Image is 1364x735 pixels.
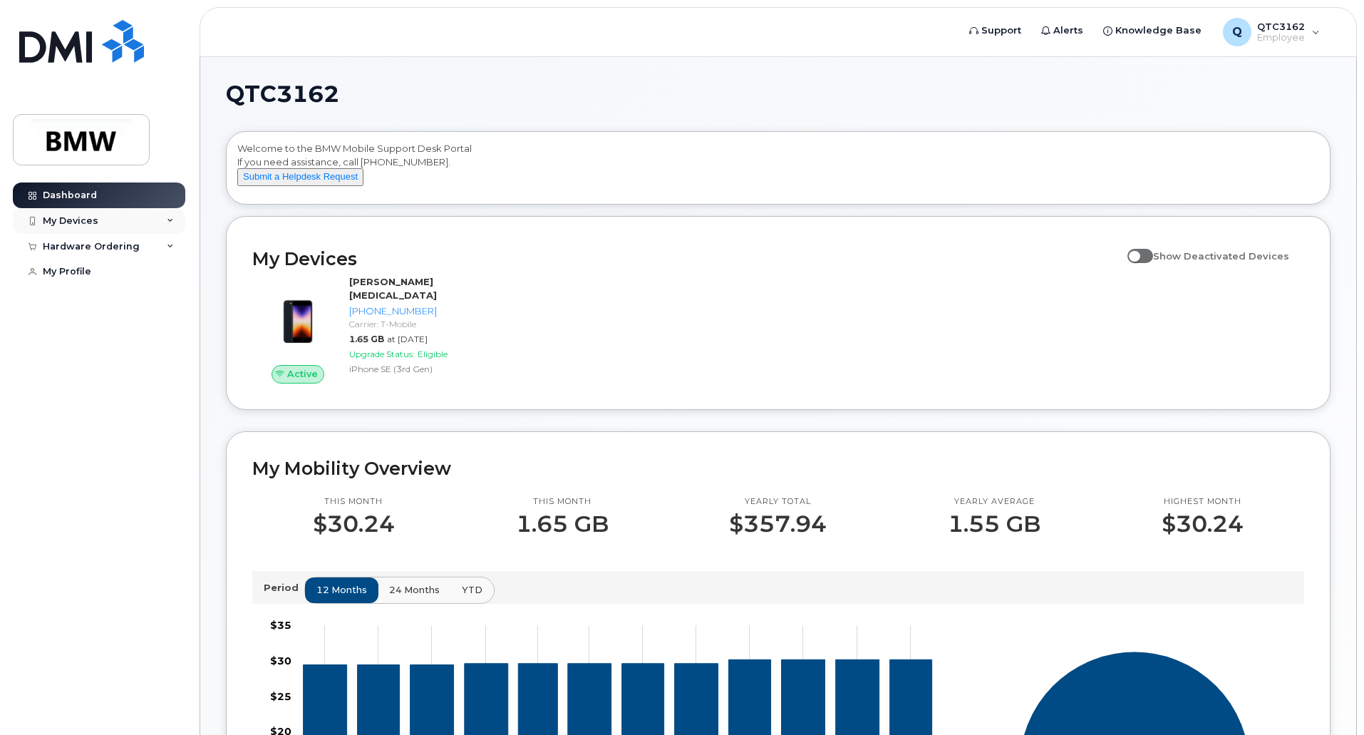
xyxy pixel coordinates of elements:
[349,334,384,344] span: 1.65 GB
[729,496,827,508] p: Yearly total
[387,334,428,344] span: at [DATE]
[349,304,497,318] div: [PHONE_NUMBER]
[237,142,1319,199] div: Welcome to the BMW Mobile Support Desk Portal If you need assistance, call [PHONE_NUMBER].
[729,511,827,537] p: $357.94
[252,248,1120,269] h2: My Devices
[516,511,609,537] p: 1.65 GB
[287,367,318,381] span: Active
[252,458,1304,479] h2: My Mobility Overview
[462,583,482,597] span: YTD
[252,275,502,384] a: Active[PERSON_NAME][MEDICAL_DATA][PHONE_NUMBER]Carrier: T-Mobile1.65 GBat [DATE]Upgrade Status:El...
[349,363,497,375] div: iPhone SE (3rd Gen)
[237,170,363,182] a: Submit a Helpdesk Request
[389,583,440,597] span: 24 months
[264,282,332,351] img: image20231002-3703462-1angbar.jpeg
[1162,496,1244,508] p: Highest month
[349,318,497,330] div: Carrier: T-Mobile
[948,496,1040,508] p: Yearly average
[948,511,1040,537] p: 1.55 GB
[270,654,291,667] tspan: $30
[349,276,437,301] strong: [PERSON_NAME][MEDICAL_DATA]
[1162,511,1244,537] p: $30.24
[226,83,339,105] span: QTC3162
[313,496,395,508] p: This month
[1302,673,1353,724] iframe: Messenger Launcher
[237,168,363,186] button: Submit a Helpdesk Request
[418,349,448,359] span: Eligible
[349,349,415,359] span: Upgrade Status:
[516,496,609,508] p: This month
[313,511,395,537] p: $30.24
[270,619,291,632] tspan: $35
[264,581,304,595] p: Period
[270,689,291,702] tspan: $25
[1153,250,1289,262] span: Show Deactivated Devices
[1127,242,1139,254] input: Show Deactivated Devices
